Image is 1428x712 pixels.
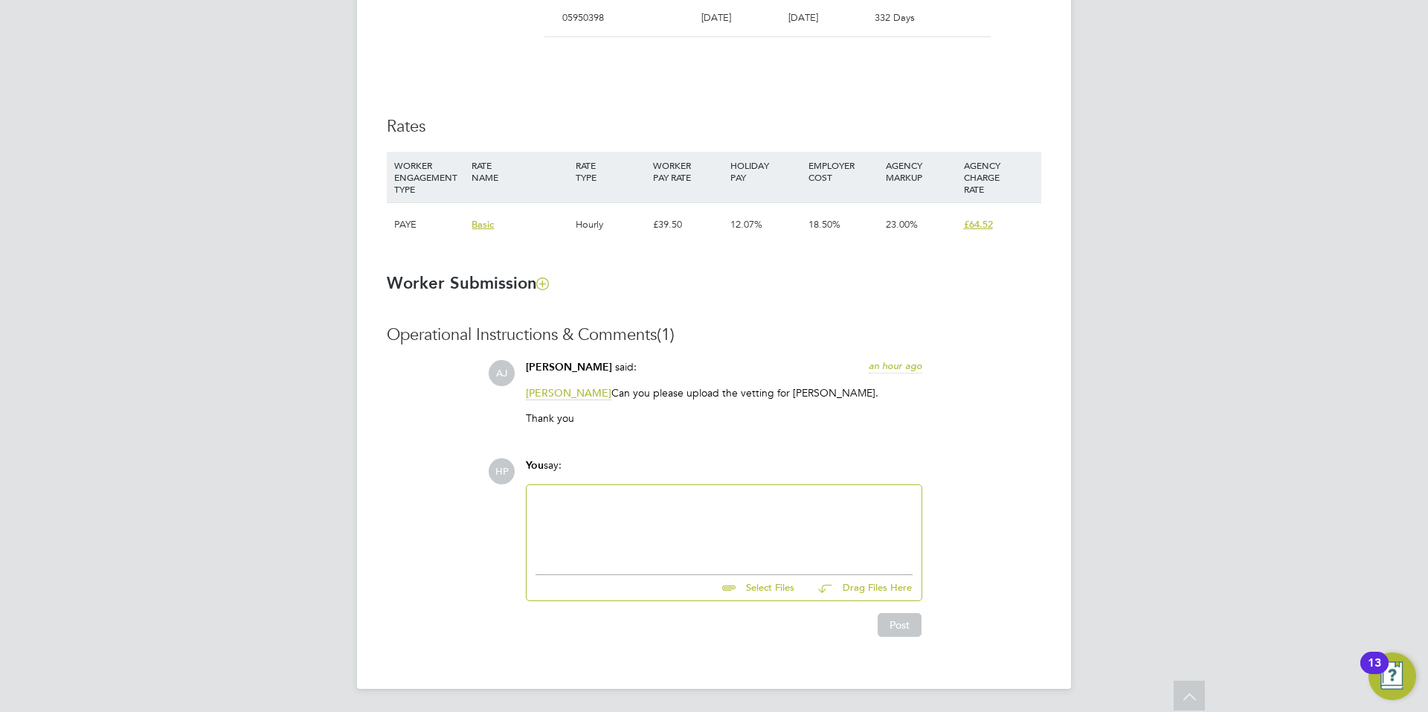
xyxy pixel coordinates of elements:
span: HP [489,458,515,484]
span: [PERSON_NAME] [526,386,611,400]
span: (1) [657,324,675,344]
div: AGENCY CHARGE RATE [960,152,1038,202]
span: [PERSON_NAME] [526,361,612,373]
span: said: [615,360,637,373]
span: 332 Days [875,11,915,24]
div: RATE TYPE [572,152,649,190]
button: Post [878,613,922,637]
div: say: [526,458,922,484]
div: HOLIDAY PAY [727,152,804,190]
b: Worker Submission [387,273,548,293]
span: 18.50% [808,218,840,231]
p: Thank you [526,411,922,425]
div: AGENCY MARKUP [882,152,959,190]
div: WORKER PAY RATE [649,152,727,190]
button: Drag Files Here [806,573,913,604]
span: [DATE] [788,11,818,24]
div: £39.50 [649,203,727,246]
p: Can you please upload the vetting for [PERSON_NAME]. [526,386,922,400]
div: RATE NAME [468,152,571,190]
span: You [526,459,544,472]
div: Hourly [572,203,649,246]
span: an hour ago [869,359,922,372]
div: EMPLOYER COST [805,152,882,190]
div: 13 [1368,663,1381,682]
h3: Rates [387,116,1041,138]
span: £64.52 [964,218,993,231]
span: 12.07% [730,218,762,231]
span: Basic [472,218,494,231]
div: WORKER ENGAGEMENT TYPE [390,152,468,202]
h3: Operational Instructions & Comments [387,324,1041,346]
span: AJ [489,360,515,386]
span: 05950398 [562,11,604,24]
button: Open Resource Center, 13 new notifications [1368,652,1416,700]
span: 23.00% [886,218,918,231]
div: PAYE [390,203,468,246]
span: [DATE] [701,11,731,24]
